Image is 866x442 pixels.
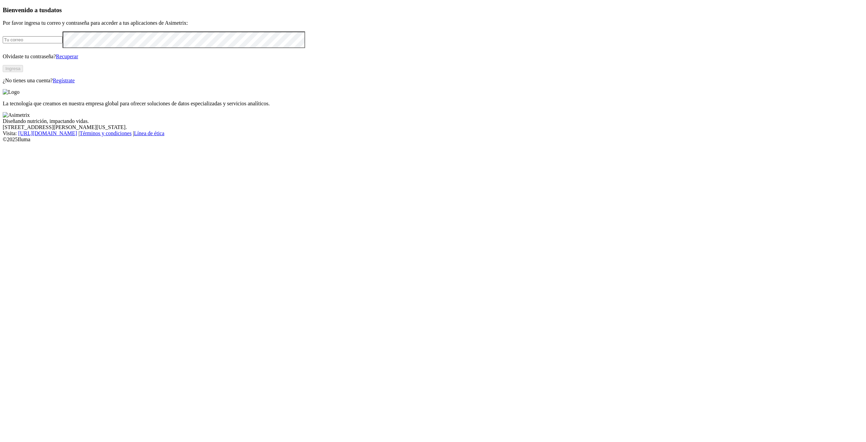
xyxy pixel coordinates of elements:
div: © 2025 Iluma [3,136,863,143]
p: ¿No tienes una cuenta? [3,78,863,84]
div: Visita : | | [3,130,863,136]
div: Diseñando nutrición, impactando vidas. [3,118,863,124]
span: datos [47,6,62,14]
button: Ingresa [3,65,23,72]
a: Recuperar [56,54,78,59]
img: Logo [3,89,20,95]
h3: Bienvenido a tus [3,6,863,14]
p: Olvidaste tu contraseña? [3,54,863,60]
div: [STREET_ADDRESS][PERSON_NAME][US_STATE]. [3,124,863,130]
input: Tu correo [3,36,63,43]
a: Línea de ética [134,130,164,136]
p: Por favor ingresa tu correo y contraseña para acceder a tus aplicaciones de Asimetrix: [3,20,863,26]
img: Asimetrix [3,112,30,118]
a: Términos y condiciones [79,130,132,136]
a: [URL][DOMAIN_NAME] [18,130,77,136]
p: La tecnología que creamos en nuestra empresa global para ofrecer soluciones de datos especializad... [3,101,863,107]
a: Regístrate [53,78,75,83]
